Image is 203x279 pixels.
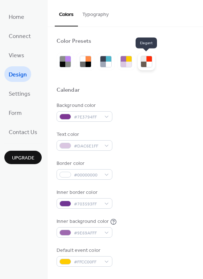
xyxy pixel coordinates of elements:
div: Background color [57,102,111,109]
span: Upgrade [12,154,34,162]
span: Home [9,12,24,23]
a: Connect [4,28,35,43]
span: Connect [9,31,31,42]
div: Color Presets [57,38,91,45]
div: Border color [57,160,111,167]
button: Upgrade [4,151,42,164]
span: Design [9,69,27,80]
span: #7E3794FF [74,113,101,121]
a: Home [4,9,29,24]
span: #DAC6E1FF [74,142,101,150]
div: Text color [57,131,111,138]
a: Views [4,47,29,63]
div: Calendar [57,87,80,94]
a: Design [4,66,31,82]
span: Views [9,50,24,61]
span: #703593FF [74,200,101,208]
a: Contact Us [4,124,42,139]
div: Default event color [57,247,111,254]
span: Elegant [136,38,157,49]
span: #9E69AFFF [74,229,101,237]
a: Form [4,105,26,120]
span: Contact Us [9,127,37,138]
span: Form [9,108,22,119]
div: Inner background color [57,218,109,225]
a: Settings [4,86,35,101]
span: Settings [9,88,30,100]
span: #00000000 [74,171,101,179]
span: #FFCC00FF [74,258,101,266]
div: Inner border color [57,189,111,196]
